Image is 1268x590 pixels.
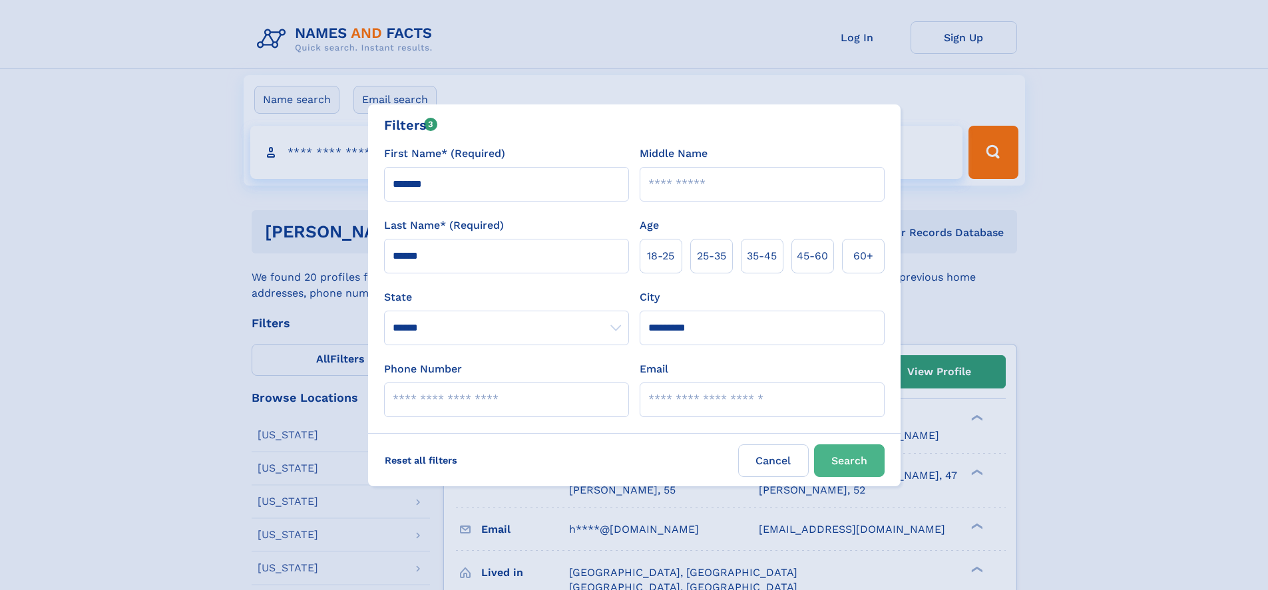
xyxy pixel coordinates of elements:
[853,248,873,264] span: 60+
[384,289,629,305] label: State
[697,248,726,264] span: 25‑35
[384,146,505,162] label: First Name* (Required)
[738,444,809,477] label: Cancel
[384,218,504,233] label: Last Name* (Required)
[814,444,885,477] button: Search
[640,218,659,233] label: Age
[384,115,438,135] div: Filters
[640,146,708,162] label: Middle Name
[747,248,777,264] span: 35‑45
[640,361,668,377] label: Email
[376,444,466,476] label: Reset all filters
[384,361,462,377] label: Phone Number
[647,248,674,264] span: 18‑25
[797,248,828,264] span: 45‑60
[640,289,660,305] label: City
